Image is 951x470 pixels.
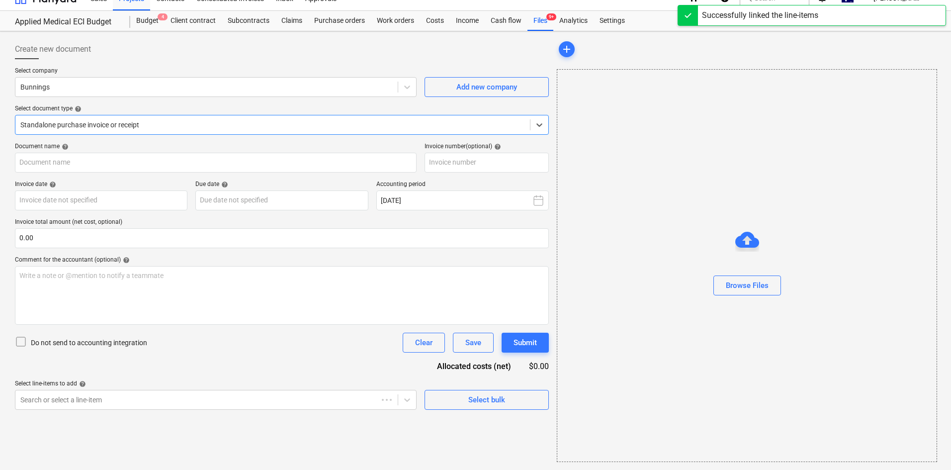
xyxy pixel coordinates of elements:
div: Select line-items to add [15,380,417,388]
input: Invoice total amount (net cost, optional) [15,228,549,248]
div: Document name [15,143,417,151]
span: help [47,181,56,188]
a: Budget4 [130,11,165,31]
p: Select company [15,67,417,77]
div: Budget [130,11,165,31]
a: Claims [275,11,308,31]
div: Files [527,11,553,31]
a: Subcontracts [222,11,275,31]
input: Document name [15,153,417,173]
div: Due date [195,181,368,188]
button: Submit [502,333,549,353]
input: Invoice number [425,153,549,173]
span: help [492,143,501,150]
div: Invoice date [15,181,187,188]
span: 9+ [546,13,556,20]
a: Costs [420,11,450,31]
div: Save [465,336,481,349]
p: Do not send to accounting integration [31,338,147,348]
div: Select document type [15,105,549,113]
span: help [121,257,130,264]
a: Purchase orders [308,11,371,31]
a: Settings [594,11,631,31]
span: 4 [158,13,168,20]
span: help [219,181,228,188]
div: Browse Files [726,279,769,292]
div: Select bulk [468,393,505,406]
div: Submit [514,336,537,349]
a: Client contract [165,11,222,31]
button: Clear [403,333,445,353]
div: Add new company [456,81,517,94]
span: help [60,143,69,150]
span: help [73,105,82,112]
a: Cash flow [485,11,527,31]
span: add [561,43,573,55]
button: [DATE] [376,190,549,210]
button: Select bulk [425,390,549,410]
div: Successfully linked the line-items [702,9,818,21]
a: Income [450,11,485,31]
div: Invoice number (optional) [425,143,549,151]
div: Applied Medical ECI Budget [15,17,118,27]
a: Analytics [553,11,594,31]
button: Save [453,333,494,353]
p: Accounting period [376,181,549,190]
div: Comment for the accountant (optional) [15,256,549,264]
input: Due date not specified [195,190,368,210]
span: help [77,380,86,387]
button: Add new company [425,77,549,97]
div: Browse Files [557,69,937,462]
p: Invoice total amount (net cost, optional) [15,218,549,228]
input: Invoice date not specified [15,190,187,210]
button: Browse Files [713,276,781,295]
div: Clear [415,336,432,349]
span: Create new document [15,43,91,55]
a: Files9+ [527,11,553,31]
iframe: Chat Widget [901,422,951,470]
div: Allocated costs (net) [420,361,527,372]
a: Work orders [371,11,420,31]
div: $0.00 [527,361,549,372]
